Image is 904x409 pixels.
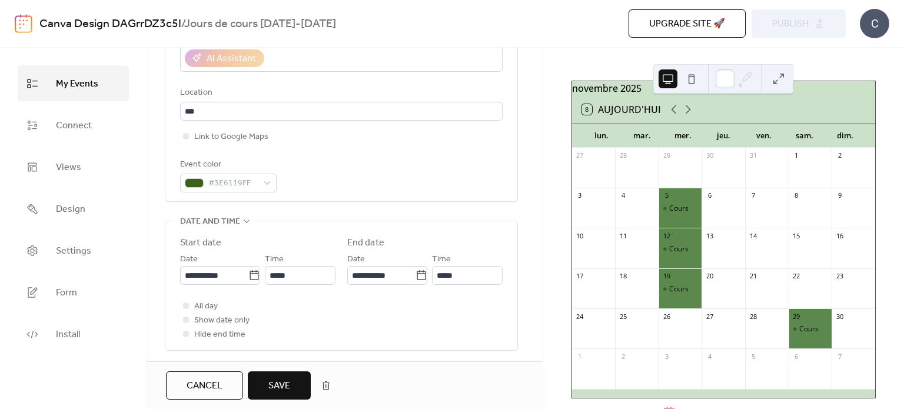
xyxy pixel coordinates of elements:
span: Time [265,252,284,267]
div: 15 [792,231,801,240]
img: logo [15,14,32,33]
span: Views [56,158,81,177]
div: 21 [749,272,757,281]
span: Link to Google Maps [194,130,268,144]
div: Cours [669,284,689,294]
span: Connect [56,117,92,135]
span: Form [56,284,77,302]
div: Cours [669,244,689,254]
div: 16 [835,231,844,240]
div: 29 [662,151,671,160]
div: 26 [662,312,671,321]
div: Cours [789,324,832,334]
div: End date [347,236,384,250]
span: Hide end time [194,328,245,342]
span: Save [268,379,290,393]
div: Cours [659,244,702,254]
a: Install [18,316,129,352]
div: 7 [835,352,844,361]
div: 18 [619,272,627,281]
div: 5 [749,352,757,361]
div: 5 [662,191,671,200]
div: 10 [576,231,584,240]
div: 4 [619,191,627,200]
span: Time [432,252,451,267]
span: Design [56,200,85,218]
div: Event color [180,158,274,172]
div: Cours [659,284,702,294]
div: jeu. [703,124,744,148]
div: 1 [576,352,584,361]
div: sam. [785,124,825,148]
div: 31 [749,151,757,160]
button: Save [248,371,311,400]
b: / [181,13,184,35]
div: 3 [662,352,671,361]
div: 11 [619,231,627,240]
span: Upgrade site 🚀 [649,17,725,31]
button: Upgrade site 🚀 [629,9,746,38]
a: My Events [18,65,129,101]
div: lun. [581,124,622,148]
a: Form [18,274,129,310]
div: 22 [792,272,801,281]
div: 30 [835,312,844,321]
div: 7 [749,191,757,200]
button: Cancel [166,371,243,400]
div: 4 [705,352,714,361]
span: Date and time [180,215,240,229]
span: All day [194,300,218,314]
a: Connect [18,107,129,143]
div: 12 [662,231,671,240]
button: 8Aujourd'hui [577,101,665,118]
a: Design [18,191,129,227]
div: 17 [576,272,584,281]
div: ven. [744,124,785,148]
div: 30 [705,151,714,160]
span: Date [347,252,365,267]
div: 19 [662,272,671,281]
span: Date [180,252,198,267]
div: Location [180,86,500,100]
div: 29 [792,312,801,321]
span: #3E6119FF [208,177,258,191]
div: 27 [705,312,714,321]
div: 6 [705,191,714,200]
span: Install [56,325,80,344]
div: Cours [799,324,819,334]
div: 27 [576,151,584,160]
div: mer. [663,124,703,148]
div: 8 [792,191,801,200]
a: Canva Design DAGrrDZ3c5I [39,13,181,35]
span: Settings [56,242,91,260]
div: 28 [749,312,757,321]
div: 28 [619,151,627,160]
div: 2 [835,151,844,160]
div: 6 [792,352,801,361]
div: novembre 2025 [572,81,875,95]
div: mar. [622,124,663,148]
div: 20 [705,272,714,281]
div: dim. [825,124,866,148]
div: 14 [749,231,757,240]
div: 24 [576,312,584,321]
b: Jours de cours [DATE]-[DATE] [184,13,336,35]
a: Views [18,149,129,185]
div: 1 [792,151,801,160]
div: 13 [705,231,714,240]
span: Show date only [194,314,250,328]
div: 23 [835,272,844,281]
span: My Events [56,75,98,93]
div: 9 [835,191,844,200]
span: Cancel [187,379,222,393]
div: Start date [180,236,221,250]
a: Settings [18,232,129,268]
div: C [860,9,889,38]
div: 2 [619,352,627,361]
div: Cours [659,204,702,214]
div: 3 [576,191,584,200]
div: Cours [669,204,689,214]
div: 25 [619,312,627,321]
